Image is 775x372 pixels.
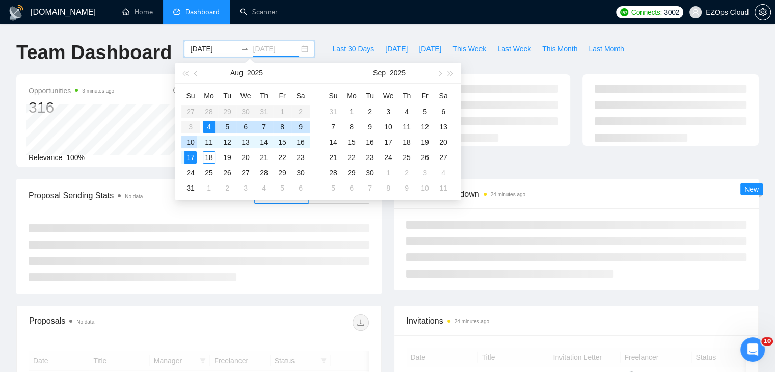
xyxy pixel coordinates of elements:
td: 2025-09-21 [324,150,342,165]
span: info-circle [173,87,180,94]
td: 2025-08-13 [236,135,255,150]
span: dashboard [173,8,180,15]
div: 26 [419,151,431,164]
td: 2025-09-03 [379,104,397,119]
button: Last Week [492,41,537,57]
button: [DATE] [380,41,413,57]
div: 6 [345,182,358,194]
div: 27 [239,167,252,179]
div: 13 [437,121,449,133]
span: No data [125,194,143,199]
td: 2025-10-07 [361,180,379,196]
td: 2025-10-06 [342,180,361,196]
div: 17 [382,136,394,148]
div: 6 [295,182,307,194]
button: setting [755,4,771,20]
td: 2025-09-07 [324,119,342,135]
td: 2025-09-05 [416,104,434,119]
h1: Team Dashboard [16,41,172,65]
td: 2025-08-11 [200,135,218,150]
div: 2 [400,167,413,179]
td: 2025-09-03 [236,180,255,196]
div: 20 [239,151,252,164]
td: 2025-08-18 [200,150,218,165]
td: 2025-08-19 [218,150,236,165]
span: This Week [452,43,486,55]
span: 100% [66,153,85,162]
div: 2 [364,105,376,118]
td: 2025-10-10 [416,180,434,196]
input: End date [253,43,299,55]
div: Proposals [29,314,199,331]
span: swap-right [240,45,249,53]
button: Last 30 Days [327,41,380,57]
span: [DATE] [419,43,441,55]
div: 11 [437,182,449,194]
div: 29 [276,167,288,179]
td: 2025-10-08 [379,180,397,196]
td: 2025-09-19 [416,135,434,150]
span: No data [76,319,94,325]
div: 16 [295,136,307,148]
th: We [379,88,397,104]
span: Last Month [589,43,624,55]
span: This Month [542,43,577,55]
th: Tu [218,88,236,104]
button: 2025 [390,63,406,83]
div: 3 [239,182,252,194]
iframe: Intercom live chat [740,337,765,362]
td: 2025-08-14 [255,135,273,150]
td: 2025-09-16 [361,135,379,150]
div: 30 [364,167,376,179]
div: 14 [258,136,270,148]
th: Sa [291,88,310,104]
td: 2025-09-30 [361,165,379,180]
td: 2025-08-07 [255,119,273,135]
th: Th [397,88,416,104]
time: 24 minutes ago [491,192,525,197]
td: 2025-09-04 [397,104,416,119]
div: 7 [327,121,339,133]
th: Fr [416,88,434,104]
span: to [240,45,249,53]
td: 2025-08-24 [181,165,200,180]
td: 2025-09-06 [291,180,310,196]
button: Last Month [583,41,629,57]
th: Sa [434,88,452,104]
td: 2025-09-02 [218,180,236,196]
th: Tu [361,88,379,104]
div: 1 [382,167,394,179]
td: 2025-09-14 [324,135,342,150]
div: 20 [437,136,449,148]
div: 12 [221,136,233,148]
time: 3 minutes ago [82,88,114,94]
td: 2025-09-27 [434,150,452,165]
span: New [744,185,759,193]
a: homeHome [122,8,153,16]
td: 2025-09-18 [397,135,416,150]
td: 2025-08-30 [291,165,310,180]
td: 2025-09-05 [273,180,291,196]
td: 2025-08-08 [273,119,291,135]
div: 18 [203,151,215,164]
td: 2025-08-31 [324,104,342,119]
div: 8 [345,121,358,133]
span: Relevance [29,153,62,162]
div: 9 [400,182,413,194]
div: 4 [258,182,270,194]
div: 3 [382,105,394,118]
img: upwork-logo.png [620,8,628,16]
span: Invitations [407,314,746,327]
td: 2025-08-17 [181,150,200,165]
td: 2025-10-05 [324,180,342,196]
span: Last Week [497,43,531,55]
td: 2025-09-20 [434,135,452,150]
td: 2025-10-02 [397,165,416,180]
div: 31 [327,105,339,118]
img: logo [8,5,24,21]
div: 2 [221,182,233,194]
span: user [692,9,699,16]
div: 24 [382,151,394,164]
div: 316 [29,98,114,117]
div: 7 [258,121,270,133]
